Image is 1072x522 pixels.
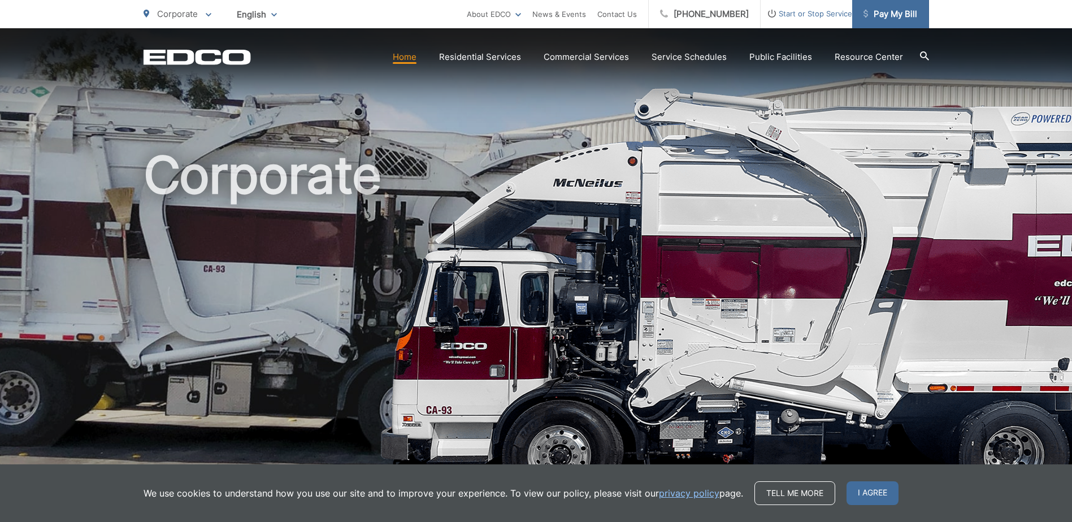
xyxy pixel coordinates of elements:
[532,7,586,21] a: News & Events
[467,7,521,21] a: About EDCO
[228,5,285,24] span: English
[659,486,719,500] a: privacy policy
[597,7,637,21] a: Contact Us
[144,49,251,65] a: EDCD logo. Return to the homepage.
[847,481,899,505] span: I agree
[544,50,629,64] a: Commercial Services
[144,486,743,500] p: We use cookies to understand how you use our site and to improve your experience. To view our pol...
[835,50,903,64] a: Resource Center
[863,7,917,21] span: Pay My Bill
[157,8,198,19] span: Corporate
[144,147,929,504] h1: Corporate
[439,50,521,64] a: Residential Services
[393,50,416,64] a: Home
[652,50,727,64] a: Service Schedules
[749,50,812,64] a: Public Facilities
[754,481,835,505] a: Tell me more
